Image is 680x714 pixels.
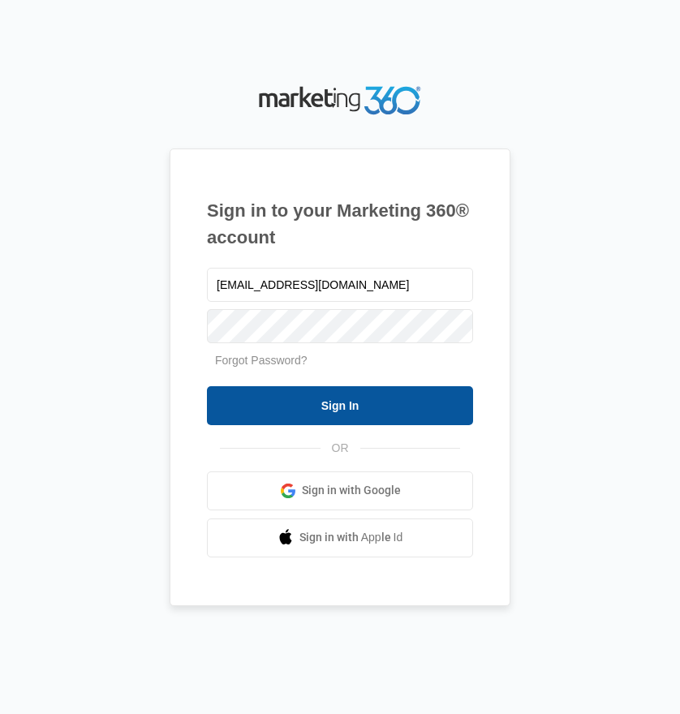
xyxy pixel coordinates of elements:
h1: Sign in to your Marketing 360® account [207,197,473,251]
input: Sign In [207,386,473,425]
a: Forgot Password? [215,354,308,367]
a: Sign in with Google [207,471,473,510]
input: Email [207,268,473,302]
a: Sign in with Apple Id [207,518,473,557]
span: Sign in with Apple Id [299,529,403,546]
span: Sign in with Google [302,482,401,499]
span: OR [321,440,360,457]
